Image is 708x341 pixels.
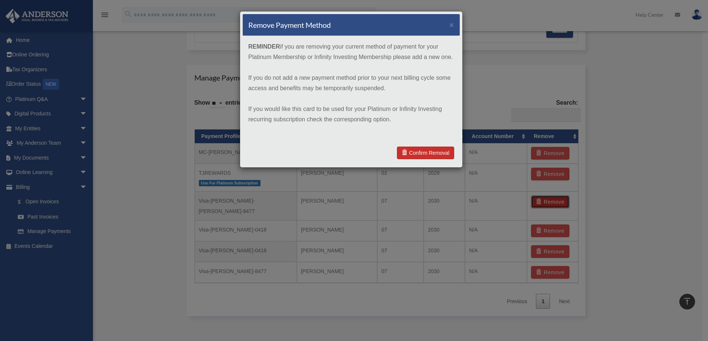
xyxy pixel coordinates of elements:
a: Confirm Removal [397,147,454,159]
p: If you do not add a new payment method prior to your next billing cycle some access and benefits ... [248,73,454,94]
div: if you are removing your current method of payment for your Platinum Membership or Infinity Inves... [243,36,460,141]
button: × [449,21,454,29]
p: If you would like this card to be used for your Platinum or Infinity Investing recurring subscrip... [248,104,454,125]
strong: REMINDER [248,43,280,50]
h4: Remove Payment Method [248,20,331,30]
